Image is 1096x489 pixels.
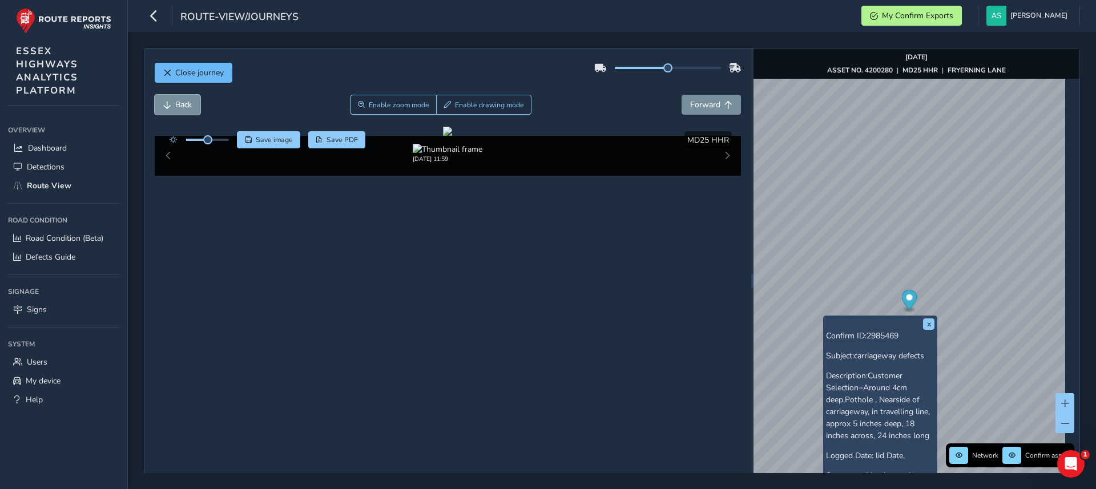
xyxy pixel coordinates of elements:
[8,300,119,319] a: Signs
[8,176,119,195] a: Route View
[369,100,429,110] span: Enable zoom mode
[256,135,293,144] span: Save image
[8,248,119,266] a: Defects Guide
[8,390,119,409] a: Help
[175,67,224,78] span: Close journey
[413,144,482,155] img: Thumbnail frame
[175,99,192,110] span: Back
[682,95,741,115] button: Forward
[1057,450,1085,478] iframe: Intercom live chat
[26,233,103,244] span: Road Condition (Beta)
[180,10,299,26] span: route-view/journeys
[327,135,358,144] span: Save PDF
[8,212,119,229] div: Road Condition
[16,8,111,34] img: rr logo
[27,357,47,367] span: Users
[155,95,200,115] button: Back
[8,139,119,157] a: Dashboard
[826,370,930,441] span: Customer Selection=Around 4cm deep,Pothole , Nearside of carriageway, in travelling line, approx ...
[905,52,928,62] strong: [DATE]
[8,353,119,371] a: Users
[826,450,934,462] p: Logged Date:
[237,131,300,148] button: Save
[27,161,65,172] span: Detections
[826,350,934,362] p: Subject:
[28,143,67,153] span: Dashboard
[827,66,893,75] strong: ASSET NO. 4200280
[1081,450,1090,459] span: 1
[867,330,898,341] span: 2985469
[882,10,953,21] span: My Confirm Exports
[350,95,437,115] button: Zoom
[1025,451,1071,460] span: Confirm assets
[690,99,720,110] span: Forward
[876,450,905,461] span: lid Date,
[948,66,1006,75] strong: FRYERNING LANE
[436,95,531,115] button: Draw
[851,470,920,481] span: awaiting inspection
[826,330,934,342] p: Confirm ID:
[8,336,119,353] div: System
[155,63,232,83] button: Close journey
[27,180,71,191] span: Route View
[902,66,938,75] strong: MD25 HHR
[8,283,119,300] div: Signage
[27,304,47,315] span: Signs
[826,470,934,482] p: Status:
[923,318,934,330] button: x
[986,6,1071,26] button: [PERSON_NAME]
[308,131,366,148] button: PDF
[986,6,1006,26] img: diamond-layout
[413,155,482,163] div: [DATE] 11:59
[1010,6,1067,26] span: [PERSON_NAME]
[827,66,1006,75] div: | |
[901,290,917,313] div: Map marker
[8,229,119,248] a: Road Condition (Beta)
[455,100,524,110] span: Enable drawing mode
[26,394,43,405] span: Help
[854,350,924,361] span: carriageway defects
[861,6,962,26] button: My Confirm Exports
[26,252,75,262] span: Defects Guide
[16,45,78,97] span: ESSEX HIGHWAYS ANALYTICS PLATFORM
[8,122,119,139] div: Overview
[826,370,934,442] p: Description:
[972,451,998,460] span: Network
[8,371,119,390] a: My device
[687,135,729,146] span: MD25 HHR
[8,157,119,176] a: Detections
[26,375,61,386] span: My device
